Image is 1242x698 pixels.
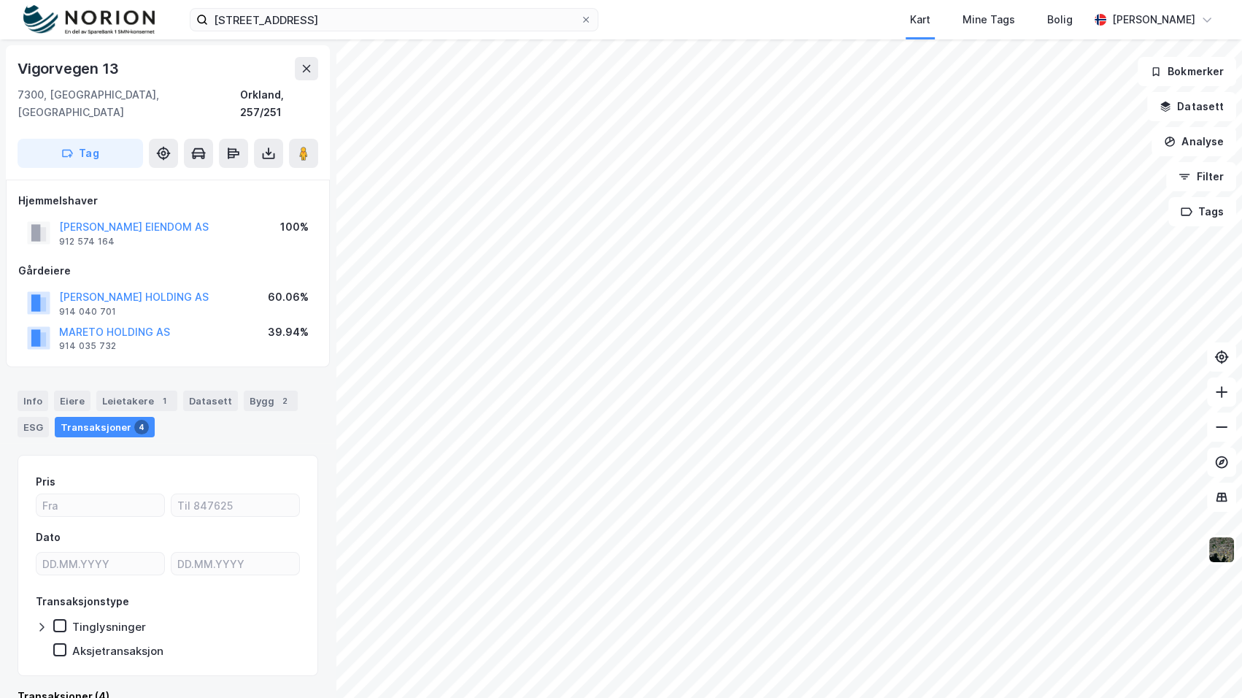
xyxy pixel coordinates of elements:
[18,391,48,411] div: Info
[268,288,309,306] div: 60.06%
[36,593,129,610] div: Transaksjonstype
[36,553,164,575] input: DD.MM.YYYY
[18,57,121,80] div: Vigorvegen 13
[183,391,238,411] div: Datasett
[208,9,580,31] input: Søk på adresse, matrikkel, gårdeiere, leietakere eller personer
[157,394,171,408] div: 1
[36,473,55,491] div: Pris
[18,139,143,168] button: Tag
[134,420,149,434] div: 4
[18,192,317,210] div: Hjemmelshaver
[277,394,292,408] div: 2
[1047,11,1073,28] div: Bolig
[36,494,164,516] input: Fra
[96,391,177,411] div: Leietakere
[1169,628,1242,698] div: Kontrollprogram for chat
[1169,628,1242,698] iframe: Chat Widget
[18,417,49,437] div: ESG
[54,391,90,411] div: Eiere
[1138,57,1236,86] button: Bokmerker
[240,86,318,121] div: Orkland, 257/251
[1168,197,1236,226] button: Tags
[55,417,155,437] div: Transaksjoner
[171,553,299,575] input: DD.MM.YYYY
[1152,127,1236,156] button: Analyse
[1208,536,1235,564] img: 9k=
[36,529,61,546] div: Dato
[1112,11,1195,28] div: [PERSON_NAME]
[23,5,155,35] img: norion-logo.80e7a08dc31c2e691866.png
[963,11,1015,28] div: Mine Tags
[1147,92,1236,121] button: Datasett
[59,236,115,248] div: 912 574 164
[171,494,299,516] input: Til 847625
[59,306,116,318] div: 914 040 701
[72,644,163,658] div: Aksjetransaksjon
[18,262,317,280] div: Gårdeiere
[280,218,309,236] div: 100%
[244,391,298,411] div: Bygg
[72,620,146,634] div: Tinglysninger
[1166,162,1236,191] button: Filter
[910,11,930,28] div: Kart
[18,86,240,121] div: 7300, [GEOGRAPHIC_DATA], [GEOGRAPHIC_DATA]
[268,323,309,341] div: 39.94%
[59,340,116,352] div: 914 035 732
